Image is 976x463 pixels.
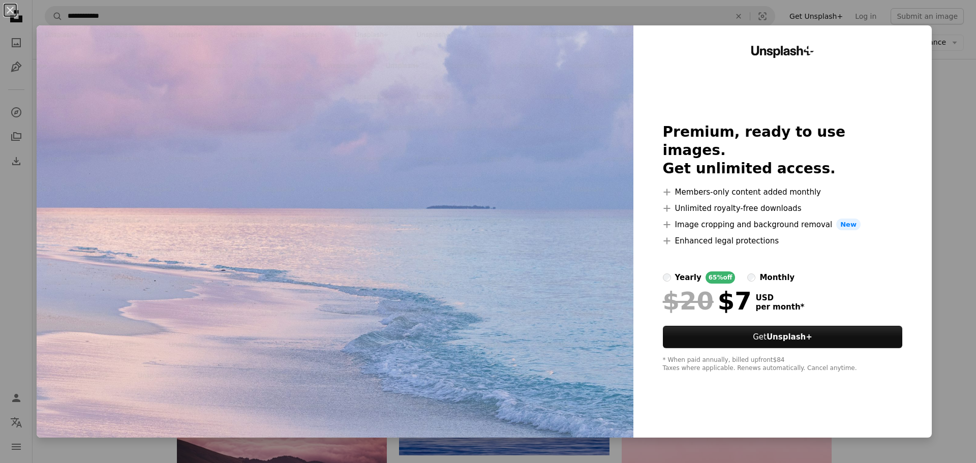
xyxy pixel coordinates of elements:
input: monthly [747,273,755,282]
div: $7 [663,288,752,314]
div: * When paid annually, billed upfront $84 Taxes where applicable. Renews automatically. Cancel any... [663,356,903,373]
div: monthly [759,271,795,284]
h2: Premium, ready to use images. Get unlimited access. [663,123,903,178]
button: GetUnsplash+ [663,326,903,348]
li: Image cropping and background removal [663,219,903,231]
li: Enhanced legal protections [663,235,903,247]
div: 65% off [706,271,736,284]
span: USD [756,293,805,302]
span: $20 [663,288,714,314]
div: yearly [675,271,701,284]
span: New [836,219,861,231]
input: yearly65%off [663,273,671,282]
li: Members-only content added monthly [663,186,903,198]
span: per month * [756,302,805,312]
li: Unlimited royalty-free downloads [663,202,903,214]
strong: Unsplash+ [767,332,812,342]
